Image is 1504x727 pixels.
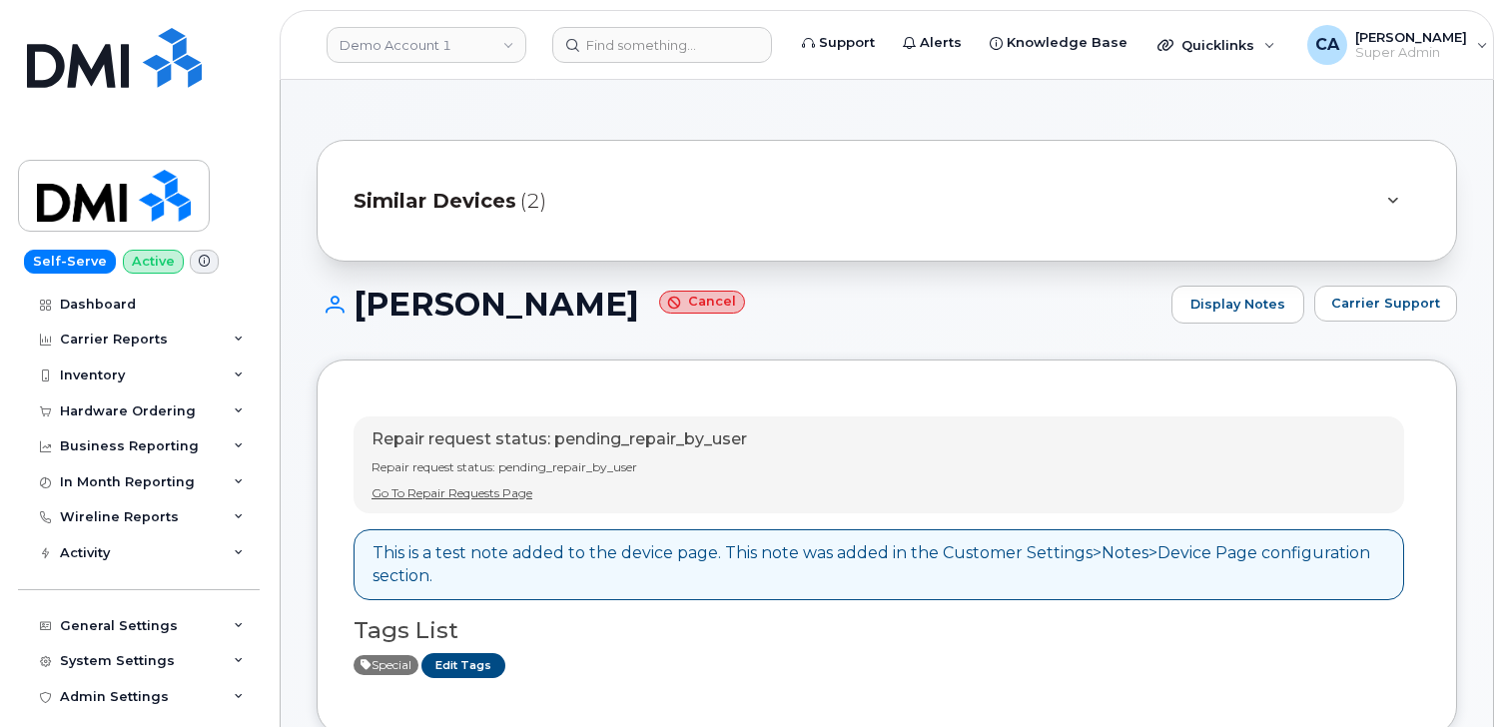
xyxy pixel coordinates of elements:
[659,291,745,314] small: Cancel
[1171,286,1304,324] a: Display Notes
[421,653,505,678] a: Edit Tags
[372,485,532,500] a: Go To Repair Requests Page
[317,287,1161,322] h1: [PERSON_NAME]
[354,655,418,675] span: Active
[354,618,1420,643] h3: Tags List
[372,458,747,475] p: Repair request status: pending_repair_by_user
[354,187,516,216] span: Similar Devices
[520,187,546,216] span: (2)
[373,542,1385,588] div: This is a test note added to the device page. This note was added in the Customer Settings>Notes>...
[1331,294,1440,313] span: Carrier Support
[1314,286,1457,322] button: Carrier Support
[372,428,747,451] p: Repair request status: pending_repair_by_user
